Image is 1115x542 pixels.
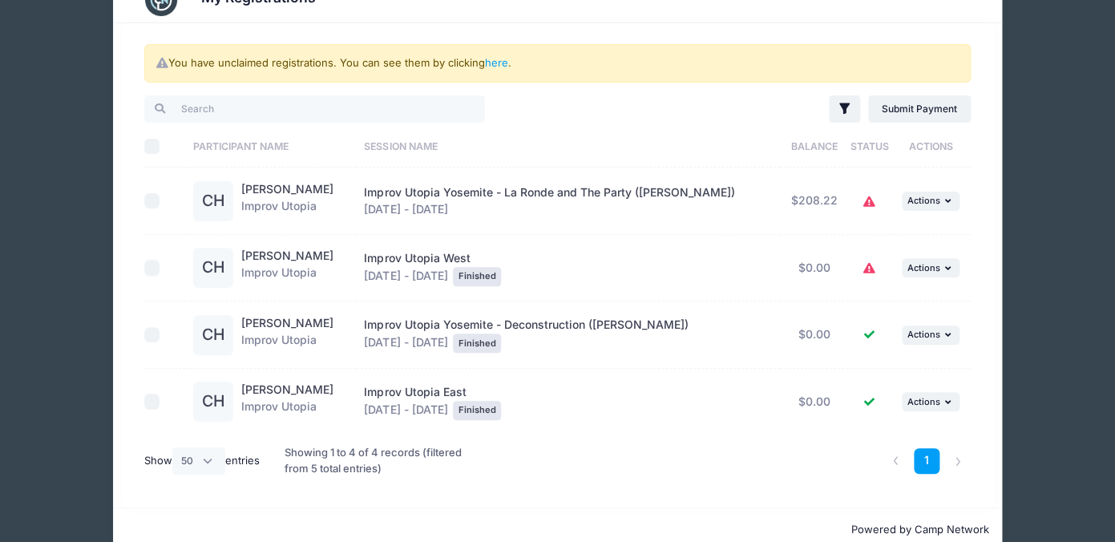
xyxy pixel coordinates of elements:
div: Finished [453,267,501,286]
div: [DATE] - [DATE] [364,317,772,353]
button: Actions [902,392,959,411]
th: Select All [144,125,186,168]
a: CH [193,395,233,409]
span: Actions [907,396,939,407]
span: Improv Utopia East [364,385,466,398]
div: CH [193,248,233,288]
button: Actions [902,258,959,277]
div: CH [193,181,233,221]
div: Finished [453,401,501,420]
input: Search [144,95,485,123]
p: Powered by Camp Network [126,522,989,538]
div: Improv Utopia [241,315,333,355]
th: Balance: activate to sort column ascending [780,125,848,168]
th: Participant Name: activate to sort column ascending [185,125,356,168]
th: Status: activate to sort column ascending [848,125,891,168]
a: 1 [914,448,940,475]
td: $208.22 [780,168,848,235]
span: Improv Utopia Yosemite - Deconstruction ([PERSON_NAME]) [364,318,688,331]
div: Showing 1 to 4 of 4 records (filtered from 5 total entries) [285,435,479,487]
div: Improv Utopia [241,382,333,422]
a: [PERSON_NAME] [241,382,333,396]
span: Improv Utopia Yosemite - La Ronde and The Party ([PERSON_NAME]) [364,185,734,199]
div: CH [193,382,233,422]
div: Improv Utopia [241,248,333,288]
span: Improv Utopia West [364,251,470,265]
button: Actions [902,326,959,345]
div: [DATE] - [DATE] [364,184,772,218]
div: Finished [453,334,501,353]
label: Show entries [144,447,260,475]
a: CH [193,195,233,208]
span: Actions [907,262,939,273]
a: here [485,56,508,69]
div: Improv Utopia [241,181,333,221]
div: You have unclaimed registrations. You can see them by clicking . [144,44,971,83]
div: [DATE] - [DATE] [364,384,772,420]
select: Showentries [172,447,225,475]
a: [PERSON_NAME] [241,316,333,330]
th: Actions: activate to sort column ascending [891,125,971,168]
div: CH [193,315,233,355]
div: [DATE] - [DATE] [364,250,772,286]
td: $0.00 [780,235,848,302]
th: Session Name: activate to sort column ascending [357,125,780,168]
a: Submit Payment [868,95,972,123]
a: [PERSON_NAME] [241,182,333,196]
a: [PERSON_NAME] [241,249,333,262]
span: Actions [907,195,939,206]
td: $0.00 [780,301,848,369]
a: CH [193,261,233,275]
button: Actions [902,192,959,211]
td: $0.00 [780,369,848,435]
span: Actions [907,329,939,340]
a: CH [193,329,233,342]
